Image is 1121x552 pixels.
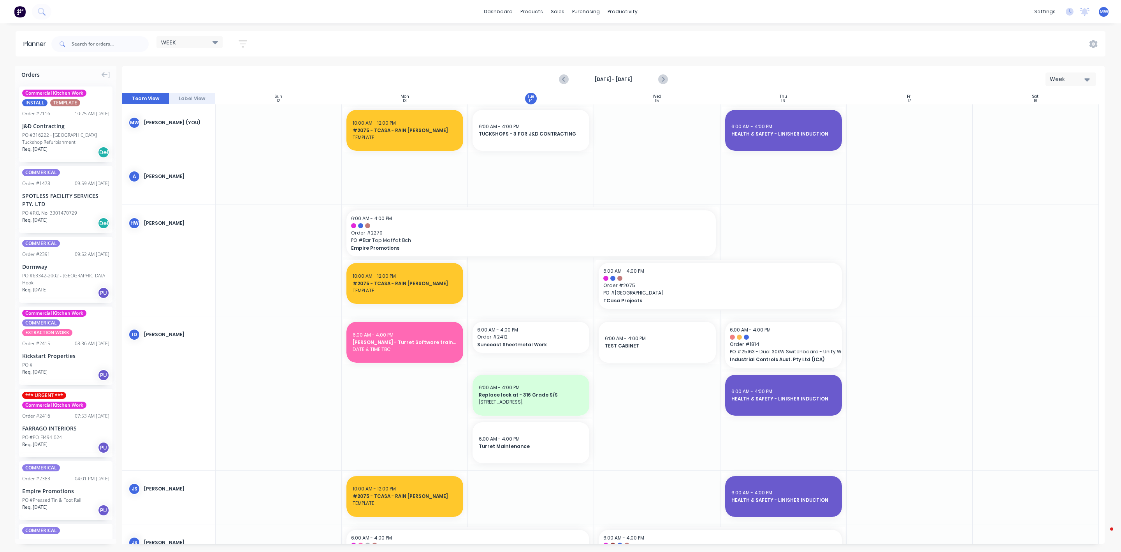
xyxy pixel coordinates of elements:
[72,36,149,52] input: Search for orders...
[144,485,209,492] div: [PERSON_NAME]
[22,110,50,117] div: Order # 2116
[144,220,209,227] div: [PERSON_NAME]
[479,123,520,130] span: 6:00 AM - 4:00 PM
[731,388,772,395] span: 6:00 AM - 4:00 PM
[527,94,534,99] div: Tue
[603,534,644,541] span: 6:00 AM - 4:00 PM
[75,251,109,258] div: 09:52 AM [DATE]
[22,99,47,106] span: INSTALL
[128,537,140,548] div: JS
[351,534,392,541] span: 6:00 AM - 4:00 PM
[22,475,50,482] div: Order # 2383
[22,217,47,224] span: Req. [DATE]
[353,339,457,346] span: [PERSON_NAME] - Turret Software training
[353,332,394,338] span: 6:00 AM - 4:00 PM
[479,436,520,442] span: 6:00 AM - 4:00 PM
[22,240,60,247] span: COMMERICAL
[22,340,50,347] div: Order # 2415
[75,413,109,420] div: 07:53 AM [DATE]
[547,6,568,18] div: sales
[22,441,47,448] span: Req. [DATE]
[605,335,646,342] span: 6:00 AM - 4:00 PM
[22,424,109,432] div: FARRAGO INTERIORS
[353,127,457,134] span: #2075 - TCASA - RAIN [PERSON_NAME]
[479,392,583,399] span: Replace lock at - 316 Grade S/S
[1034,99,1037,103] div: 18
[22,504,47,511] span: Req. [DATE]
[575,76,652,83] strong: [DATE] - [DATE]
[1032,94,1038,99] div: Sat
[128,483,140,495] div: JS
[22,527,60,534] span: COMMERICAL
[22,352,109,360] div: Kickstart Properties
[98,287,109,299] div: PU
[128,329,140,340] div: ID
[275,94,282,99] div: Sun
[98,504,109,516] div: PU
[353,120,396,126] span: 10:00 AM - 12:00 PM
[529,99,532,103] div: 14
[401,94,409,99] div: Mon
[21,71,40,79] span: Orders
[353,485,396,492] span: 10:00 AM - 12:00 PM
[353,500,457,507] span: TEMPLATE
[22,319,60,326] span: COMMERICAL
[161,38,176,46] span: WEEK
[14,6,26,18] img: Factory
[22,362,33,369] div: PO #
[22,146,47,153] span: Req. [DATE]
[22,487,109,495] div: Empire Promotions
[22,538,50,545] div: Order # 2408
[122,93,169,104] button: Team View
[144,119,209,126] div: [PERSON_NAME] (You)
[1100,8,1108,15] span: MW
[22,90,86,97] span: Commercial Kitchen Work
[780,94,787,99] div: Thu
[730,326,771,333] span: 6:00 AM - 4:00 PM
[22,180,50,187] div: Order # 1478
[568,6,604,18] div: purchasing
[50,99,80,106] span: TEMPLATE
[22,434,62,441] div: PO #PO-FI494-024
[479,443,583,450] span: Turret Maintenance
[730,348,837,355] span: PO # 25163 - Dual 30kW Switchboard - Unity Water
[1050,75,1086,83] div: Week
[351,237,711,244] span: PO # Bar Top Moffat Bch
[22,310,86,317] span: Commercial Kitchen Work
[22,402,86,409] span: Commercial Kitchen Work
[98,146,109,158] div: Del
[907,94,912,99] div: Fri
[169,93,216,104] button: Label View
[353,287,457,294] span: TEMPLATE
[22,272,109,286] div: PO #63342-2002 - [GEOGRAPHIC_DATA] Hook
[75,110,109,117] div: 10:25 AM [DATE]
[479,399,583,406] span: [STREET_ADDRESS].
[144,331,209,338] div: [PERSON_NAME]
[22,169,60,176] span: COMMERICAL
[479,384,520,391] span: 6:00 AM - 4:00 PM
[603,297,814,304] span: TCasa Projects
[22,464,60,471] span: COMMERICAL
[22,369,47,376] span: Req. [DATE]
[75,180,109,187] div: 09:59 AM [DATE]
[731,123,772,130] span: 6:00 AM - 4:00 PM
[75,340,109,347] div: 08:36 AM [DATE]
[477,341,574,348] span: Suncoast Sheetmetal Work
[655,99,659,103] div: 15
[480,6,517,18] a: dashboard
[353,273,396,279] span: 10:00 AM - 12:00 PM
[1045,72,1096,86] button: Week
[781,99,785,103] div: 16
[22,122,109,130] div: J&D Contracting
[22,286,47,293] span: Req. [DATE]
[479,131,583,138] span: TUCKSHOPS - 3 FOR J&D CONTRACTING
[731,497,836,504] span: HEALTH & SAFETY - LINISHER INDUCTION
[603,289,837,296] span: PO # [GEOGRAPHIC_DATA]
[477,333,585,340] span: Order # 2412
[22,413,50,420] div: Order # 2416
[128,217,140,229] div: HW
[351,245,675,252] span: Empire Promotions
[128,117,140,129] div: MW
[353,346,457,353] span: DATE & TIME TBC
[144,173,209,180] div: [PERSON_NAME]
